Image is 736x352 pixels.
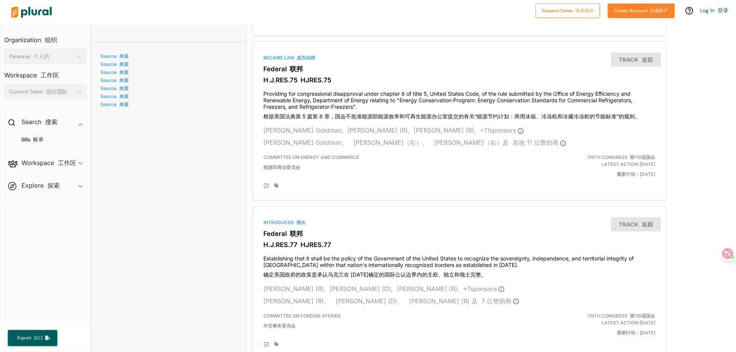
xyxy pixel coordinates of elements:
[4,64,87,81] h3: Workspace
[33,136,44,143] font: 账单
[481,297,519,305] span: 7 位赞助商
[119,93,128,99] font: 来源
[8,330,58,346] button: Export 出口
[347,126,410,134] span: [PERSON_NAME] (R),
[718,7,728,14] font: 登录
[434,139,509,146] span: [PERSON_NAME]（右）及
[513,139,566,146] span: 其他 11 位赞助商
[9,88,74,96] div: Current Team
[330,285,393,293] span: [PERSON_NAME] (D),
[263,113,640,120] font: 根据美国法典第 5 篇第 8 章，国会不批准能源部能源效率和可再生能源办公室提交的有关“能源节约计划：商用冰箱、冷冻机和冷藏冷冻柜的节能标准”的规则。
[46,88,67,95] font: 现任团队
[41,71,59,79] font: 工作区
[100,53,235,59] a: Source 来源
[263,271,486,278] font: 确定美国政府的政策是承认乌克兰在 [DATE]确定的国际公认边界内的主权、独立和领土完整。
[34,335,43,341] font: 出口
[290,65,303,73] font: 联邦
[119,53,128,59] font: 来源
[642,221,653,228] font: 追踪
[608,6,675,14] a: Create Account 创建账户
[263,87,655,123] h4: Providing for congressional disapproval under chapter 8 of title 5, United States Code, of the ru...
[274,183,279,188] div: Add tags
[100,93,235,99] a: Source 来源
[263,285,326,293] span: [PERSON_NAME] (R),
[274,342,279,347] div: Add tags
[263,54,655,61] div: Became Law
[642,56,653,63] font: 追踪
[587,313,655,319] span: 119th Congress
[263,342,269,348] div: Add Position Statement
[630,154,655,160] font: 第119届国会
[480,126,524,134] span: + 11 sponsor s
[263,219,655,226] div: Introduced
[263,183,269,189] div: Add Position Statement
[119,102,128,107] font: 来源
[263,297,330,305] span: [PERSON_NAME] (R)、
[4,29,87,46] h3: Organization
[119,85,128,91] font: 来源
[650,8,668,14] font: 创建账户
[297,55,315,61] font: 成为法律
[263,76,655,84] h3: H.J.RES.75
[617,330,655,336] font: 最新行动：[DATE]
[536,3,600,18] button: Request Demo 请求演示
[15,335,45,341] span: Export
[575,8,593,14] font: 请求演示
[263,154,359,170] span: Committee on Energy and Commerce
[12,136,83,143] a: Bills 账单
[45,36,57,44] font: 组织
[700,7,728,14] a: Log In 登录
[397,285,459,293] span: [PERSON_NAME] (R),
[100,77,235,83] a: Source 来源
[611,52,661,67] button: Track 追踪
[100,61,235,67] a: Source 来源
[608,3,675,18] button: Create Account 创建账户
[353,139,428,146] span: [PERSON_NAME]（右）、
[301,76,331,84] font: HJRES.75
[336,297,403,305] span: [PERSON_NAME] (D)、
[119,69,128,75] font: 来源
[630,313,655,319] font: 第119届国会
[296,219,306,225] font: 推出
[100,69,235,75] a: Source 来源
[263,139,348,146] span: [PERSON_NAME] Goldman、
[263,230,655,237] h3: Federal
[301,241,331,249] font: HJRES.77
[536,6,600,14] a: Request Demo 请求演示
[45,118,58,126] font: 搜索
[463,285,504,293] span: + 7 sponsor s
[587,154,655,160] span: 119th Congress
[414,126,476,134] span: [PERSON_NAME] (R),
[263,323,296,329] font: 外交事务委员会
[263,65,655,73] h3: Federal
[526,154,661,181] div: Latest Action: [DATE]
[119,61,128,67] font: 来源
[12,136,83,143] h4: Bills
[409,297,478,305] span: [PERSON_NAME] (R) 及
[100,102,235,107] a: Source 来源
[263,241,655,249] h3: H.J.RES.77
[100,85,235,91] a: Source 来源
[9,52,74,61] div: Personal
[33,53,49,60] font: 个人的
[290,230,303,237] font: 联邦
[263,164,300,170] font: 能源和商业委员会
[611,217,661,231] button: Track 追踪
[263,126,343,134] span: [PERSON_NAME] Goldman,
[21,118,58,126] h2: Search
[263,313,341,329] span: Committee on Foreign Affairs
[263,252,655,281] h4: Establishing that it shall be the policy of the Government of the United States to recognize the ...
[119,77,128,83] font: 来源
[617,171,655,177] font: 最新行动：[DATE]
[526,313,661,339] div: Latest Action: [DATE]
